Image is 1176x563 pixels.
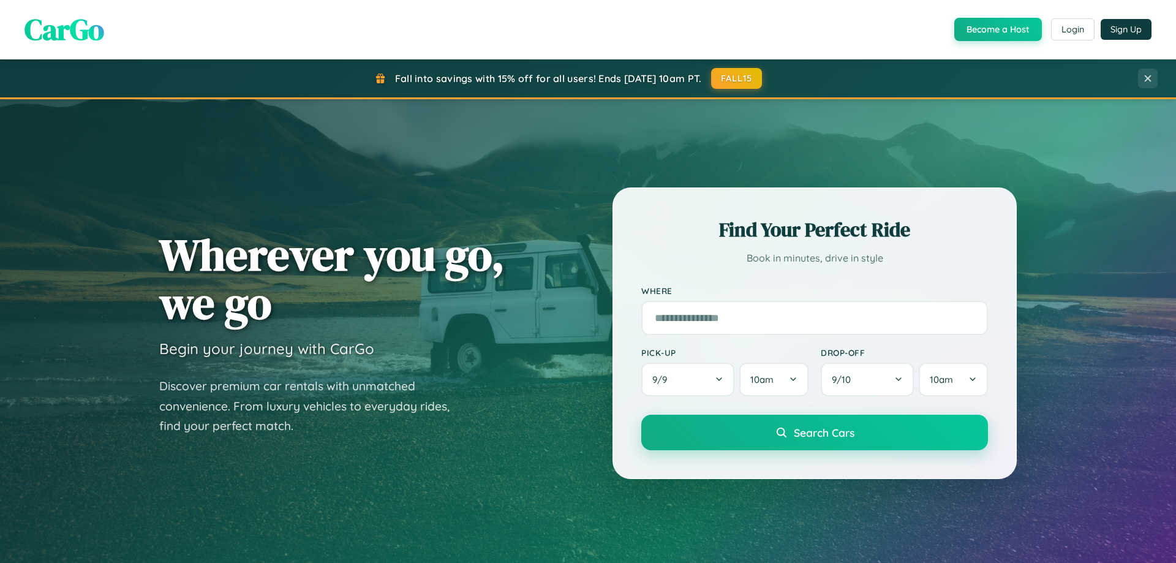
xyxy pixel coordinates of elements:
[794,426,854,439] span: Search Cars
[954,18,1042,41] button: Become a Host
[159,339,374,358] h3: Begin your journey with CarGo
[641,363,734,396] button: 9/9
[24,9,104,50] span: CarGo
[739,363,809,396] button: 10am
[641,285,988,296] label: Where
[159,230,505,327] h1: Wherever you go, we go
[652,374,673,385] span: 9 / 9
[821,363,914,396] button: 9/10
[159,376,466,436] p: Discover premium car rentals with unmatched convenience. From luxury vehicles to everyday rides, ...
[832,374,857,385] span: 9 / 10
[641,216,988,243] h2: Find Your Perfect Ride
[821,347,988,358] label: Drop-off
[395,72,702,85] span: Fall into savings with 15% off for all users! Ends [DATE] 10am PT.
[930,374,953,385] span: 10am
[641,415,988,450] button: Search Cars
[1101,19,1151,40] button: Sign Up
[641,347,809,358] label: Pick-up
[919,363,988,396] button: 10am
[641,249,988,267] p: Book in minutes, drive in style
[750,374,774,385] span: 10am
[711,68,763,89] button: FALL15
[1051,18,1095,40] button: Login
